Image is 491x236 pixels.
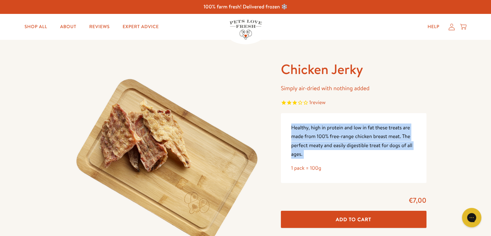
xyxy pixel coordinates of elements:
[291,123,416,159] p: Healthy, high in protein and low in fat these treats are made from 100% free-range chicken breast...
[281,98,426,108] span: Rated 3.0 out of 5 stars 1 reviews
[281,211,426,228] button: Add To Cart
[84,20,115,33] a: Reviews
[459,206,485,230] iframe: Gorgias live chat messenger
[336,216,371,223] span: Add To Cart
[55,20,81,33] a: About
[118,20,164,33] a: Expert Advice
[422,20,445,33] a: Help
[291,164,416,173] div: 1 pack = 100g
[230,20,262,39] img: Pets Love Fresh
[311,99,325,106] span: review
[281,83,426,93] p: Simply air-dried with nothing added
[409,196,426,205] span: €7,00
[19,20,52,33] a: Shop All
[309,99,326,106] span: 1 reviews
[281,60,426,78] h1: Chicken Jerky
